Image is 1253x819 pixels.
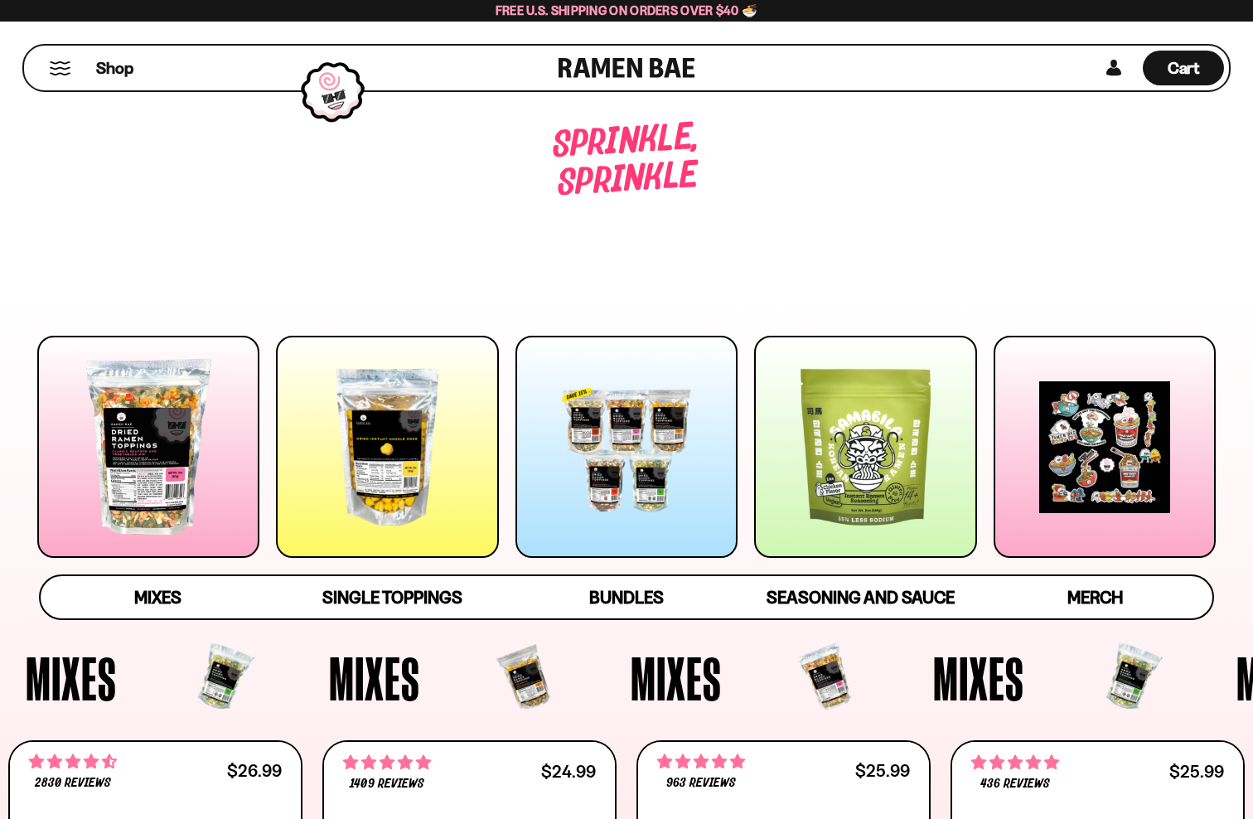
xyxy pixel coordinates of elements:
span: Single Toppings [322,587,462,608]
span: 2830 reviews [35,777,111,790]
span: 1409 reviews [350,778,423,791]
div: Cart [1143,46,1224,90]
span: Mixes [134,587,181,608]
span: Merch [1067,587,1123,608]
span: Shop [96,57,133,80]
span: 436 reviews [980,778,1050,791]
span: Mixes [1084,647,1175,709]
span: Mixes [781,647,872,709]
div: $26.99 [227,763,282,778]
span: 963 reviews [666,777,736,790]
span: Seasoning and Sauce [767,587,955,608]
span: 4.68 stars [29,751,117,773]
a: Single Toppings [275,576,510,618]
a: Seasoning and Sauce [743,576,978,618]
button: Mobile Menu Trigger [49,61,71,75]
a: Merch [978,576,1212,618]
span: Mixes [478,647,569,709]
span: Cart [1168,58,1200,78]
a: Bundles [510,576,744,618]
span: Mixes [177,647,268,709]
span: 4.75 stars [657,751,745,773]
span: 4.76 stars [343,752,431,773]
div: $25.99 [855,763,910,778]
div: $24.99 [541,763,596,779]
a: Mixes [41,576,275,618]
div: $25.99 [1169,763,1224,779]
span: Bundles [589,587,664,608]
span: 4.76 stars [971,752,1059,773]
a: Shop [96,51,133,85]
span: Free U.S. Shipping on Orders over $40 🍜 [496,2,758,18]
